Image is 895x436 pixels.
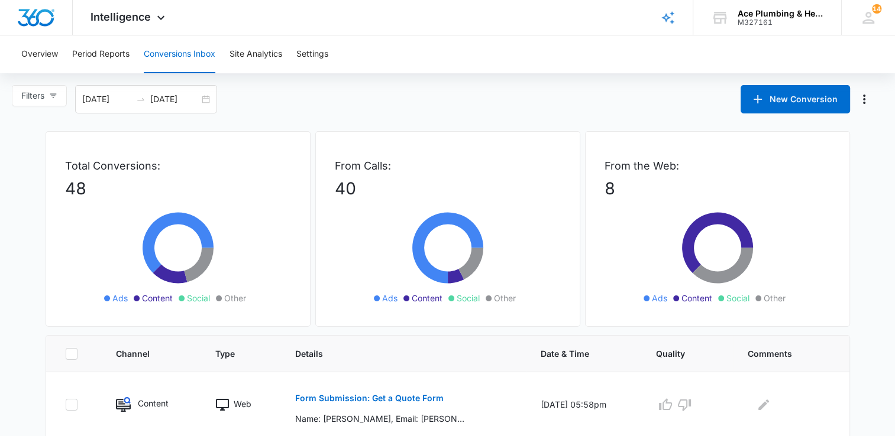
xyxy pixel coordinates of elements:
[412,292,442,304] span: Content
[605,176,831,201] p: 8
[144,35,215,73] button: Conversions Inbox
[652,292,667,304] span: Ads
[72,35,130,73] button: Period Reports
[738,9,824,18] div: account name
[295,394,444,402] p: Form Submission: Get a Quote Form
[295,412,467,425] p: Name: [PERSON_NAME], Email: [PERSON_NAME][EMAIL_ADDRESS][DOMAIN_NAME], Phone: [PHONE_NUMBER], How...
[741,85,850,113] button: New Conversion
[335,176,561,201] p: 40
[296,35,328,73] button: Settings
[65,176,291,201] p: 48
[335,158,561,174] p: From Calls:
[224,292,246,304] span: Other
[230,35,282,73] button: Site Analytics
[541,347,610,360] span: Date & Time
[138,397,169,409] p: Content
[142,292,173,304] span: Content
[764,292,786,304] span: Other
[747,347,813,360] span: Comments
[295,384,444,412] button: Form Submission: Get a Quote Form
[136,95,146,104] span: swap-right
[91,11,151,23] span: Intelligence
[21,35,58,73] button: Overview
[494,292,516,304] span: Other
[65,158,291,174] p: Total Conversions:
[295,347,495,360] span: Details
[136,95,146,104] span: to
[82,93,131,106] input: Start date
[382,292,398,304] span: Ads
[457,292,480,304] span: Social
[681,292,712,304] span: Content
[12,85,67,106] button: Filters
[116,347,170,360] span: Channel
[855,90,874,109] button: Manage Numbers
[21,89,44,102] span: Filters
[112,292,128,304] span: Ads
[234,398,251,410] p: Web
[605,158,831,174] p: From the Web:
[656,347,702,360] span: Quality
[738,18,824,27] div: account id
[754,395,773,414] button: Edit Comments
[726,292,749,304] span: Social
[187,292,210,304] span: Social
[215,347,250,360] span: Type
[872,4,881,14] div: notifications count
[872,4,881,14] span: 14
[150,93,199,106] input: End date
